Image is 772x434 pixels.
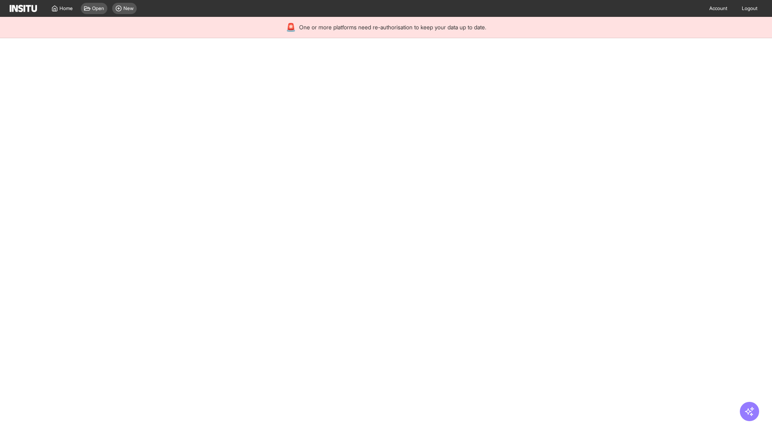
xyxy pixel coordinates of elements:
[286,22,296,33] div: 🚨
[123,5,133,12] span: New
[92,5,104,12] span: Open
[60,5,73,12] span: Home
[10,5,37,12] img: Logo
[299,23,486,31] span: One or more platforms need re-authorisation to keep your data up to date.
